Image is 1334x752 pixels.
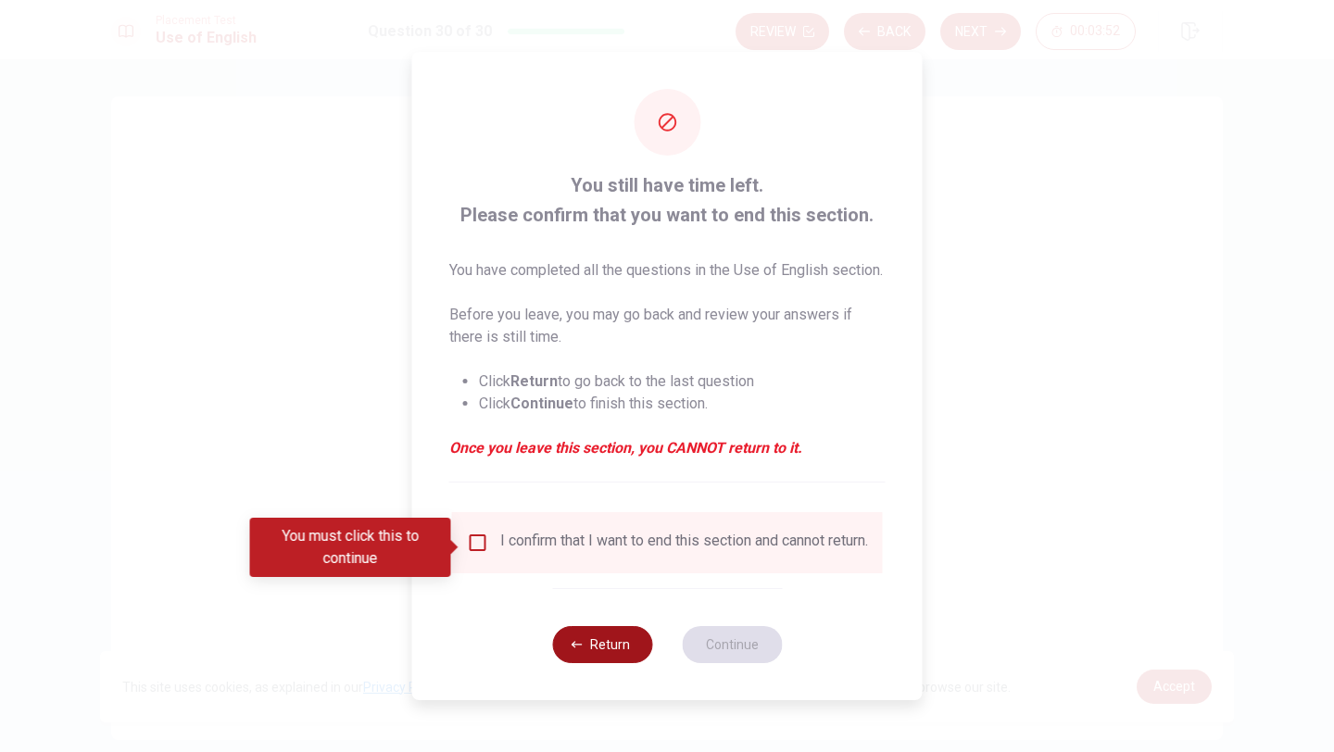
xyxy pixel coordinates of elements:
strong: Continue [510,395,573,412]
li: Click to go back to the last question [479,370,886,393]
span: You still have time left. Please confirm that you want to end this section. [449,170,886,230]
span: You must click this to continue [467,532,489,554]
em: Once you leave this section, you CANNOT return to it. [449,437,886,459]
strong: Return [510,372,558,390]
div: I confirm that I want to end this section and cannot return. [500,532,868,554]
li: Click to finish this section. [479,393,886,415]
p: Before you leave, you may go back and review your answers if there is still time. [449,304,886,348]
div: You must click this to continue [250,518,451,577]
button: Return [552,626,652,663]
p: You have completed all the questions in the Use of English section. [449,259,886,282]
button: Continue [682,626,782,663]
